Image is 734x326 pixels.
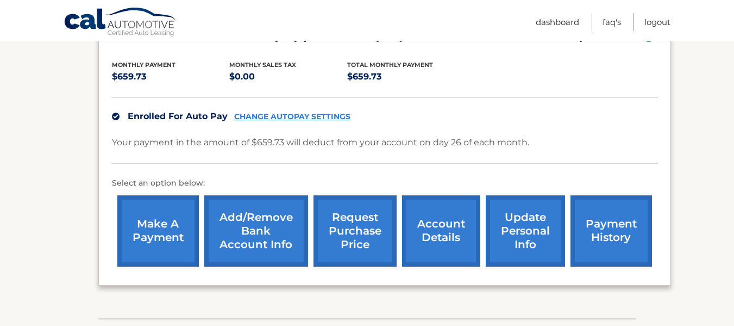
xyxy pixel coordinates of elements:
a: Add/Remove bank account info [204,195,308,267]
span: Monthly Payment [112,61,175,69]
a: Dashboard [536,13,579,31]
a: payment history [570,195,652,267]
p: $659.73 [112,69,230,84]
p: Select an option below: [112,177,657,190]
a: CHANGE AUTOPAY SETTINGS [234,112,350,121]
a: request purchase price [313,195,397,267]
a: Logout [644,13,670,31]
img: check.svg [112,113,120,120]
span: Total Monthly Payment [347,61,433,69]
p: Your payment in the amount of $659.73 will deduct from your account on day 26 of each month. [112,135,529,150]
a: make a payment [117,195,199,267]
span: Enrolled For Auto Pay [128,111,228,121]
a: FAQ's [603,13,621,31]
a: update personal info [486,195,565,267]
a: account details [402,195,480,267]
p: $659.73 [347,69,465,84]
a: Cal Automotive [64,7,178,39]
span: Monthly sales Tax [229,61,296,69]
p: $0.00 [229,69,347,84]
